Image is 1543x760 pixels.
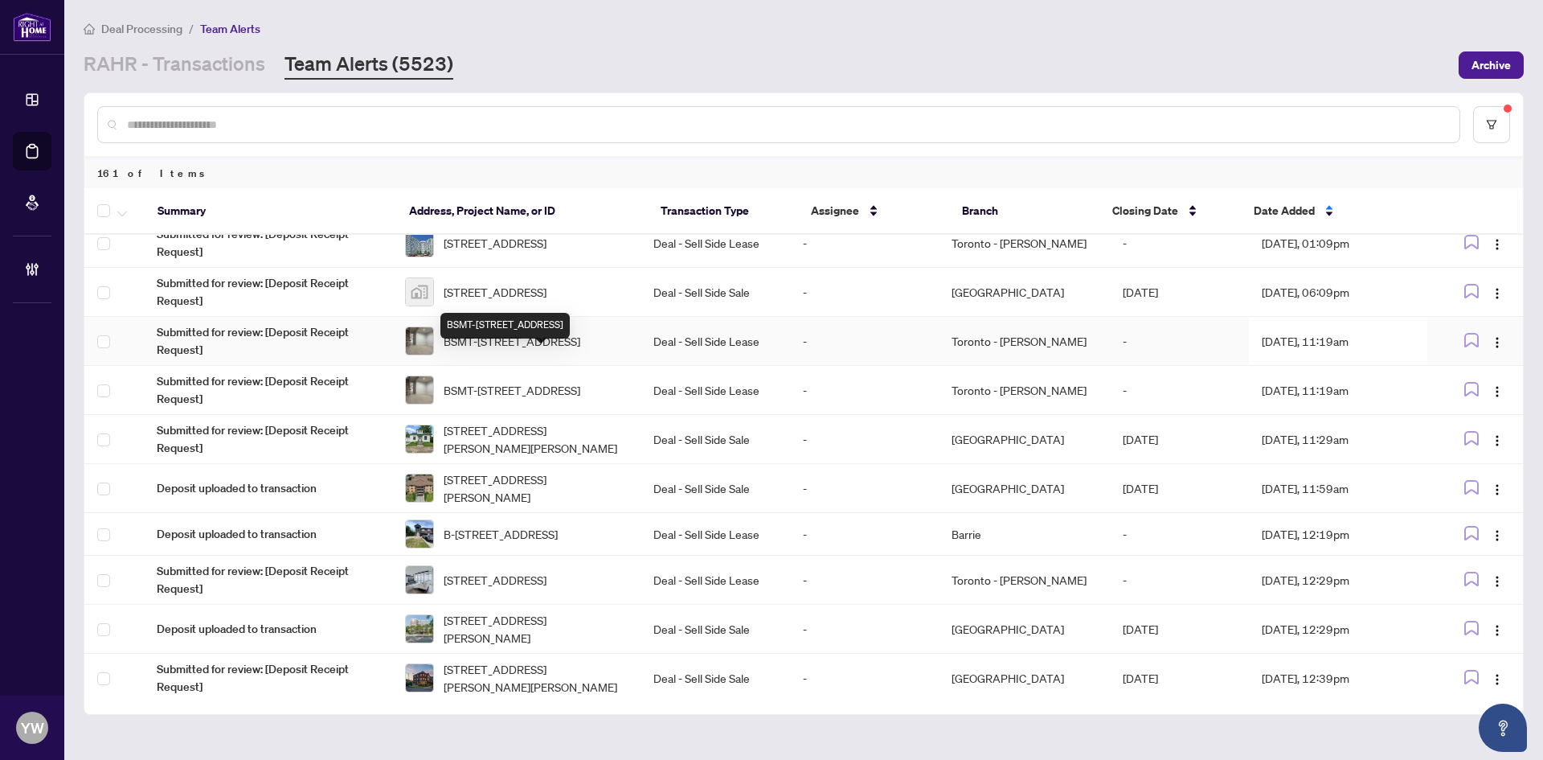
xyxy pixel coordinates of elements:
[444,381,580,399] span: BSMT-[STREET_ADDRESS]
[1491,673,1504,686] img: Logo
[1486,119,1497,130] span: filter
[189,19,194,38] li: /
[1491,287,1504,300] img: Logo
[790,513,939,556] td: -
[1110,415,1249,464] td: [DATE]
[444,611,628,647] span: [STREET_ADDRESS][PERSON_NAME]
[790,366,939,415] td: -
[648,188,799,235] th: Transaction Type
[157,274,379,310] span: Submitted for review: [Deposit Receipt Request]
[1249,464,1428,513] td: [DATE], 11:59am
[444,332,580,350] span: BSMT-[STREET_ADDRESS]
[440,313,570,339] div: BSMT-[STREET_ADDRESS]
[406,566,433,594] img: thumbnail-img
[444,283,546,301] span: [STREET_ADDRESS]
[790,415,939,464] td: -
[13,12,51,42] img: logo
[444,660,628,696] span: [STREET_ADDRESS][PERSON_NAME][PERSON_NAME]
[1484,328,1510,354] button: Logo
[157,323,379,359] span: Submitted for review: [Deposit Receipt Request]
[939,317,1110,366] td: Toronto - [PERSON_NAME]
[157,225,379,261] span: Submitted for review: [Deposit Receipt Request]
[1473,106,1510,143] button: filter
[21,717,44,739] span: YW
[641,317,789,366] td: Deal - Sell Side Lease
[157,479,379,497] span: Deposit uploaded to transaction
[406,615,433,643] img: thumbnail-img
[939,513,1110,556] td: Barrie
[157,372,379,408] span: Submitted for review: [Deposit Receipt Request]
[949,188,1100,235] th: Branch
[406,425,433,453] img: thumbnail-img
[939,415,1110,464] td: [GEOGRAPHIC_DATA]
[1254,202,1315,220] span: Date Added
[1110,268,1249,317] td: [DATE]
[284,51,453,80] a: Team Alerts (5523)
[1110,605,1249,654] td: [DATE]
[641,513,789,556] td: Deal - Sell Side Lease
[101,22,182,36] span: Deal Processing
[1249,317,1428,366] td: [DATE], 11:19am
[1110,219,1249,268] td: -
[157,562,379,598] span: Submitted for review: [Deposit Receipt Request]
[1110,513,1249,556] td: -
[1249,219,1428,268] td: [DATE], 01:09pm
[1491,238,1504,251] img: Logo
[1459,51,1524,79] button: Archive
[1249,268,1428,317] td: [DATE], 06:09pm
[157,660,379,696] span: Submitted for review: [Deposit Receipt Request]
[1249,605,1428,654] td: [DATE], 12:29pm
[444,421,628,457] span: [STREET_ADDRESS][PERSON_NAME][PERSON_NAME]
[157,525,379,543] span: Deposit uploaded to transaction
[939,605,1110,654] td: [GEOGRAPHIC_DATA]
[406,229,433,257] img: thumbnail-img
[641,654,789,703] td: Deal - Sell Side Sale
[1484,521,1510,547] button: Logo
[444,525,558,543] span: B-[STREET_ADDRESS]
[406,664,433,692] img: thumbnail-img
[157,421,379,457] span: Submitted for review: [Deposit Receipt Request]
[1249,513,1428,556] td: [DATE], 12:19pm
[406,327,433,355] img: thumbnail-img
[406,520,433,548] img: thumbnail-img
[939,219,1110,268] td: Toronto - [PERSON_NAME]
[641,464,789,513] td: Deal - Sell Side Sale
[939,464,1110,513] td: [GEOGRAPHIC_DATA]
[444,470,628,506] span: [STREET_ADDRESS][PERSON_NAME]
[641,219,789,268] td: Deal - Sell Side Lease
[84,158,1523,188] div: 161 of Items
[790,556,939,605] td: -
[1484,377,1510,403] button: Logo
[790,219,939,268] td: -
[84,23,95,35] span: home
[641,268,789,317] td: Deal - Sell Side Sale
[641,415,789,464] td: Deal - Sell Side Sale
[396,188,648,235] th: Address, Project Name, or ID
[641,366,789,415] td: Deal - Sell Side Lease
[1484,475,1510,501] button: Logo
[1241,188,1422,235] th: Date Added
[1491,434,1504,447] img: Logo
[1484,426,1510,452] button: Logo
[406,474,433,502] img: thumbnail-img
[1491,483,1504,496] img: Logo
[939,268,1110,317] td: [GEOGRAPHIC_DATA]
[790,654,939,703] td: -
[444,234,546,252] span: [STREET_ADDRESS]
[1484,665,1510,691] button: Logo
[1249,556,1428,605] td: [DATE], 12:29pm
[1112,202,1178,220] span: Closing Date
[641,605,789,654] td: Deal - Sell Side Sale
[1491,336,1504,349] img: Logo
[1491,575,1504,588] img: Logo
[444,571,546,589] span: [STREET_ADDRESS]
[145,188,396,235] th: Summary
[939,366,1110,415] td: Toronto - [PERSON_NAME]
[790,317,939,366] td: -
[1110,366,1249,415] td: -
[811,202,859,220] span: Assignee
[1110,654,1249,703] td: [DATE]
[1484,616,1510,642] button: Logo
[157,620,379,638] span: Deposit uploaded to transaction
[790,268,939,317] td: -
